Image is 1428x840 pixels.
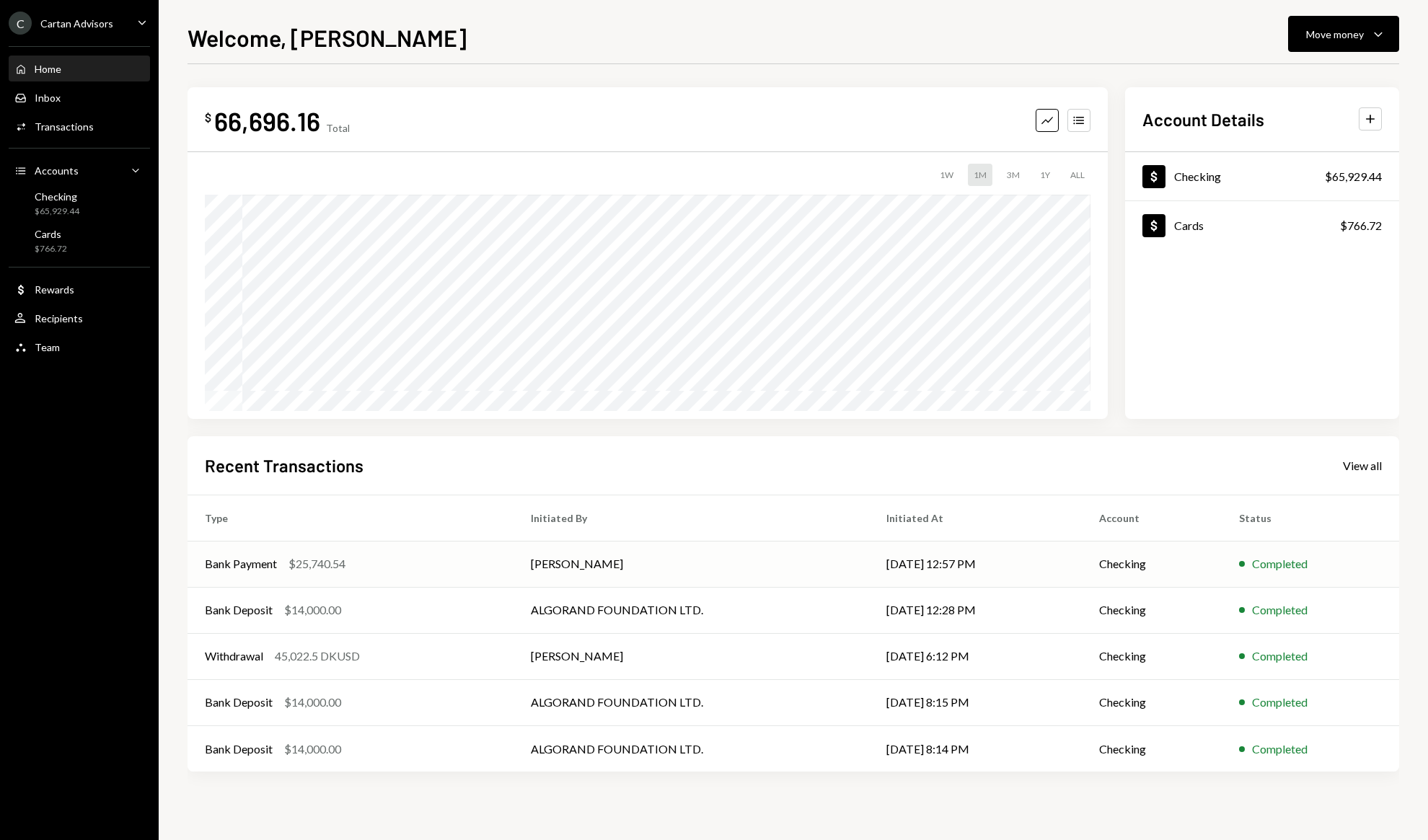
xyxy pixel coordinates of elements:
[1306,27,1364,42] div: Move money
[1082,495,1222,541] th: Account
[35,228,67,240] div: Cards
[35,120,94,133] div: Transactions
[9,334,150,360] a: Team
[1252,647,1308,665] div: Completed
[514,633,869,679] td: [PERSON_NAME]
[1252,601,1308,619] div: Completed
[214,105,320,137] div: 66,696.16
[934,164,959,186] div: 1W
[869,541,1082,587] td: [DATE] 12:57 PM
[9,56,150,81] a: Home
[514,541,869,587] td: [PERSON_NAME]
[9,157,150,183] a: Accounts
[35,341,60,353] div: Team
[1082,679,1222,725] td: Checking
[1082,633,1222,679] td: Checking
[40,17,113,30] div: Cartan Advisors
[205,110,211,125] div: $
[35,92,61,104] div: Inbox
[1034,164,1056,186] div: 1Y
[205,555,277,572] div: Bank Payment
[205,454,363,477] h2: Recent Transactions
[1082,725,1222,772] td: Checking
[9,113,150,139] a: Transactions
[1252,740,1308,758] div: Completed
[1340,217,1382,234] div: $766.72
[1252,555,1308,572] div: Completed
[514,587,869,633] td: ALGORAND FOUNDATION LTD.
[514,679,869,725] td: ALGORAND FOUNDATION LTD.
[288,555,345,572] div: $25,740.54
[968,164,992,186] div: 1M
[9,224,150,258] a: Cards$766.72
[35,63,61,75] div: Home
[869,633,1082,679] td: [DATE] 6:12 PM
[188,23,467,52] h1: Welcome, [PERSON_NAME]
[35,205,79,218] div: $65,929.44
[275,647,360,665] div: 45,022.5 DKUSD
[1174,169,1221,183] div: Checking
[9,276,150,302] a: Rewards
[514,725,869,772] td: ALGORAND FOUNDATION LTD.
[1125,152,1399,200] a: Checking$65,929.44
[1082,541,1222,587] td: Checking
[1125,201,1399,249] a: Cards$766.72
[1001,164,1026,186] div: 3M
[205,740,273,758] div: Bank Deposit
[1343,459,1382,473] div: View all
[1222,495,1399,541] th: Status
[514,495,869,541] th: Initiated By
[188,495,514,541] th: Type
[1325,168,1382,185] div: $65,929.44
[35,312,83,324] div: Recipients
[869,679,1082,725] td: [DATE] 8:15 PM
[35,190,79,203] div: Checking
[205,601,273,619] div: Bank Deposit
[1142,107,1264,131] h2: Account Details
[284,740,341,758] div: $14,000.00
[1343,457,1382,473] a: View all
[284,694,341,711] div: $14,000.00
[1174,218,1204,232] div: Cards
[1252,694,1308,711] div: Completed
[869,725,1082,772] td: [DATE] 8:14 PM
[1082,587,1222,633] td: Checking
[35,243,67,255] div: $766.72
[9,84,150,110] a: Inbox
[869,587,1082,633] td: [DATE] 12:28 PM
[205,647,263,665] div: Withdrawal
[326,122,350,134] div: Total
[1288,16,1399,52] button: Move money
[869,495,1082,541] th: Initiated At
[284,601,341,619] div: $14,000.00
[9,186,150,221] a: Checking$65,929.44
[35,164,79,177] div: Accounts
[9,305,150,331] a: Recipients
[1065,164,1090,186] div: ALL
[9,12,32,35] div: C
[35,283,74,296] div: Rewards
[205,694,273,711] div: Bank Deposit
